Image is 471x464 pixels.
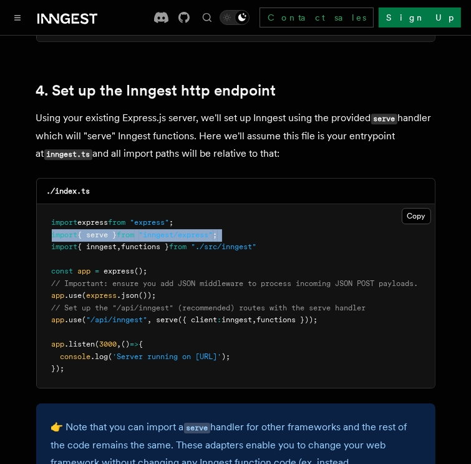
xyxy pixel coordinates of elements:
[117,291,139,300] span: .json
[95,267,100,275] span: =
[10,10,25,25] button: Toggle navigation
[52,291,65,300] span: app
[52,267,74,275] span: const
[117,230,135,239] span: from
[139,291,157,300] span: ());
[95,340,100,348] span: (
[184,423,210,433] code: serve
[52,230,78,239] span: import
[52,304,366,312] span: // Set up the "/api/inngest" (recommended) routes with the serve handler
[139,340,143,348] span: {
[109,218,126,227] span: from
[82,315,87,324] span: (
[253,315,257,324] span: ,
[117,242,122,251] span: ,
[135,267,148,275] span: ();
[139,230,213,239] span: "inngest/express"
[87,291,117,300] span: express
[109,352,113,361] span: (
[78,242,117,251] span: { inngest
[257,315,318,324] span: functions }));
[52,364,65,373] span: });
[52,315,65,324] span: app
[222,315,253,324] span: inngest
[113,352,222,361] span: 'Server running on [URL]'
[78,218,109,227] span: express
[52,218,78,227] span: import
[379,7,461,27] a: Sign Up
[148,315,152,324] span: ,
[184,421,210,433] a: serve
[130,340,139,348] span: =>
[100,340,117,348] span: 3000
[117,340,122,348] span: ,
[122,242,170,251] span: functions }
[47,187,90,195] code: ./index.ts
[78,230,117,239] span: { serve }
[402,208,431,224] button: Copy
[130,218,170,227] span: "express"
[82,291,87,300] span: (
[170,242,187,251] span: from
[52,340,65,348] span: app
[44,149,92,160] code: inngest.ts
[36,82,276,99] a: 4. Set up the Inngest http endpoint
[222,352,231,361] span: );
[192,242,257,251] span: "./src/inngest"
[104,267,135,275] span: express
[213,230,218,239] span: ;
[91,352,109,361] span: .log
[371,114,397,124] code: serve
[65,315,82,324] span: .use
[65,340,95,348] span: .listen
[52,242,78,251] span: import
[218,315,222,324] span: :
[61,352,91,361] span: console
[122,340,130,348] span: ()
[52,279,419,288] span: // Important: ensure you add JSON middleware to process incoming JSON POST payloads.
[78,267,91,275] span: app
[87,315,148,324] span: "/api/inngest"
[170,218,174,227] span: ;
[200,10,215,25] button: Find something...
[178,315,218,324] span: ({ client
[65,291,82,300] span: .use
[260,7,374,27] a: Contact sales
[157,315,178,324] span: serve
[36,109,435,163] p: Using your existing Express.js server, we'll set up Inngest using the provided handler which will...
[220,10,250,25] button: Toggle dark mode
